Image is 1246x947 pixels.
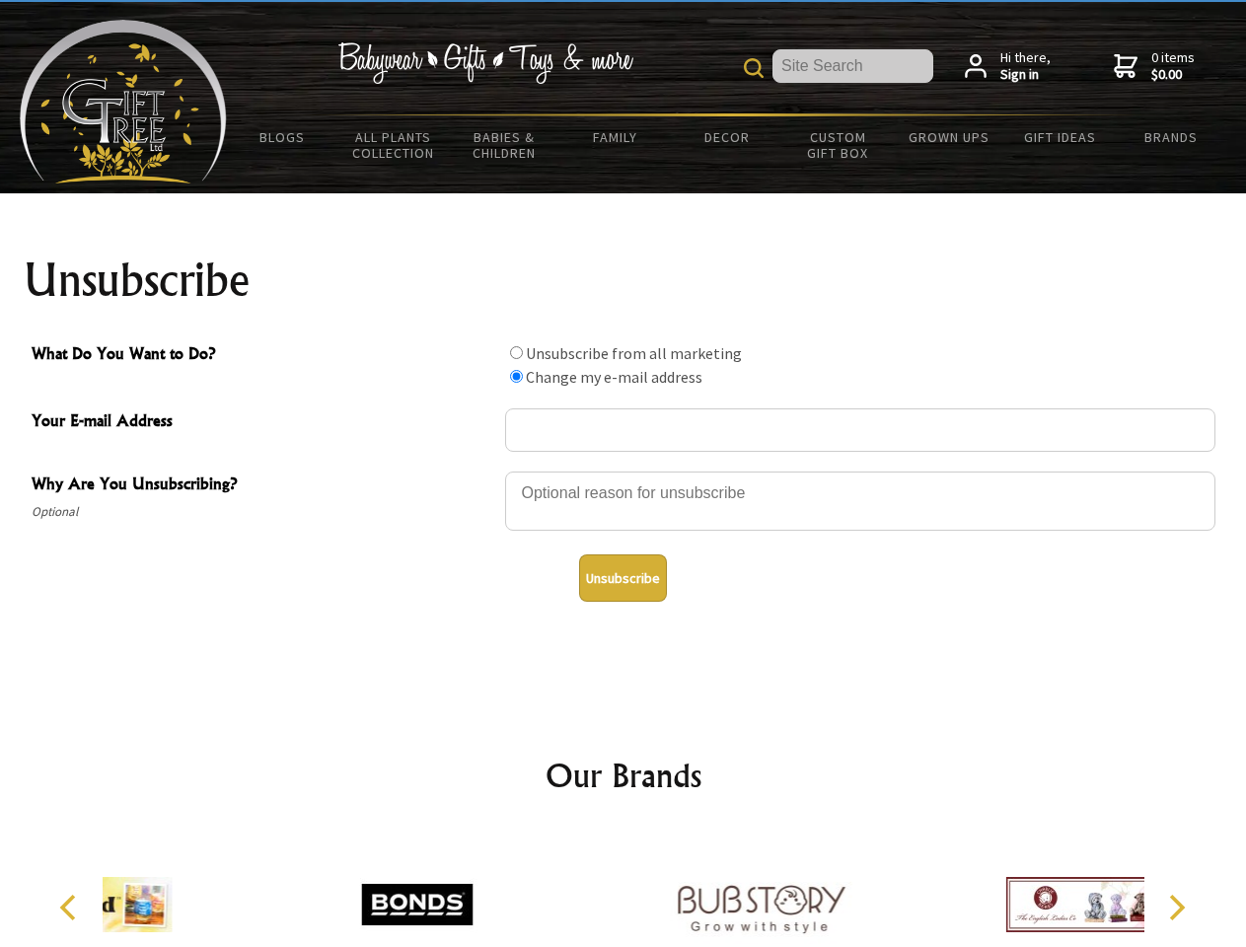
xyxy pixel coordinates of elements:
[1151,48,1195,84] span: 0 items
[1004,116,1116,158] a: Gift Ideas
[32,341,495,370] span: What Do You Want to Do?
[965,49,1051,84] a: Hi there,Sign in
[526,367,702,387] label: Change my e-mail address
[227,116,338,158] a: BLOGS
[744,58,764,78] img: product search
[893,116,1004,158] a: Grown Ups
[505,472,1215,531] textarea: Why Are You Unsubscribing?
[1114,49,1195,84] a: 0 items$0.00
[49,886,93,929] button: Previous
[526,343,742,363] label: Unsubscribe from all marketing
[1000,49,1051,84] span: Hi there,
[32,408,495,437] span: Your E-mail Address
[1151,66,1195,84] strong: $0.00
[20,20,227,183] img: Babyware - Gifts - Toys and more...
[39,752,1208,799] h2: Our Brands
[338,116,450,174] a: All Plants Collection
[1000,66,1051,84] strong: Sign in
[560,116,672,158] a: Family
[772,49,933,83] input: Site Search
[510,370,523,383] input: What Do You Want to Do?
[449,116,560,174] a: Babies & Children
[510,346,523,359] input: What Do You Want to Do?
[1154,886,1198,929] button: Next
[32,472,495,500] span: Why Are You Unsubscribing?
[337,42,633,84] img: Babywear - Gifts - Toys & more
[24,256,1223,304] h1: Unsubscribe
[579,554,667,602] button: Unsubscribe
[505,408,1215,452] input: Your E-mail Address
[1116,116,1227,158] a: Brands
[782,116,894,174] a: Custom Gift Box
[671,116,782,158] a: Decor
[32,500,495,524] span: Optional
